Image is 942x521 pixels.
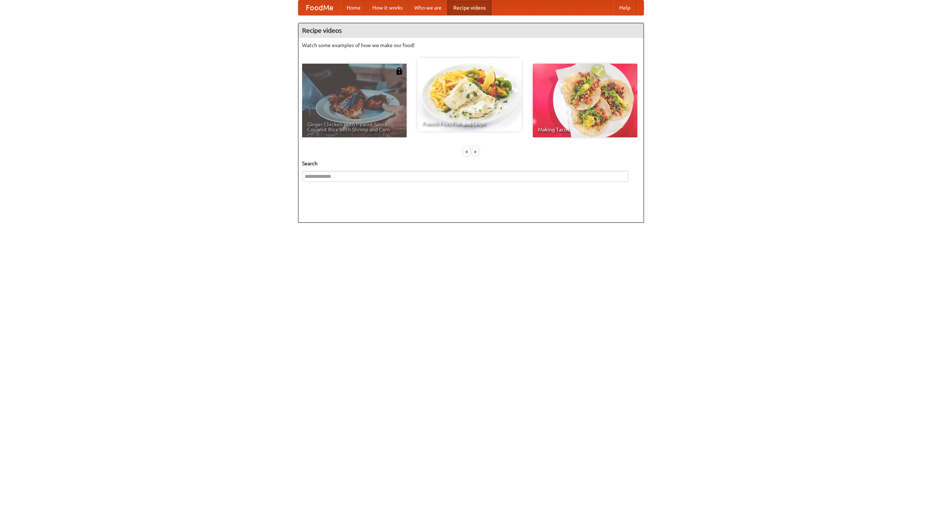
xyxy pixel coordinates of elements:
h5: Search [302,160,640,167]
a: Making Tacos [533,64,637,137]
img: 483408.png [396,67,403,75]
span: French Fries Fish and Chips [422,121,517,126]
div: « [463,147,470,156]
a: Help [613,0,636,15]
h4: Recipe videos [298,23,644,38]
a: Home [341,0,366,15]
span: Making Tacos [538,127,632,132]
a: How it works [366,0,408,15]
div: » [472,147,479,156]
a: Recipe videos [447,0,492,15]
a: French Fries Fish and Chips [417,58,522,131]
a: Who we are [408,0,447,15]
a: FoodMe [298,0,341,15]
p: Watch some examples of how we make our food! [302,42,640,49]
